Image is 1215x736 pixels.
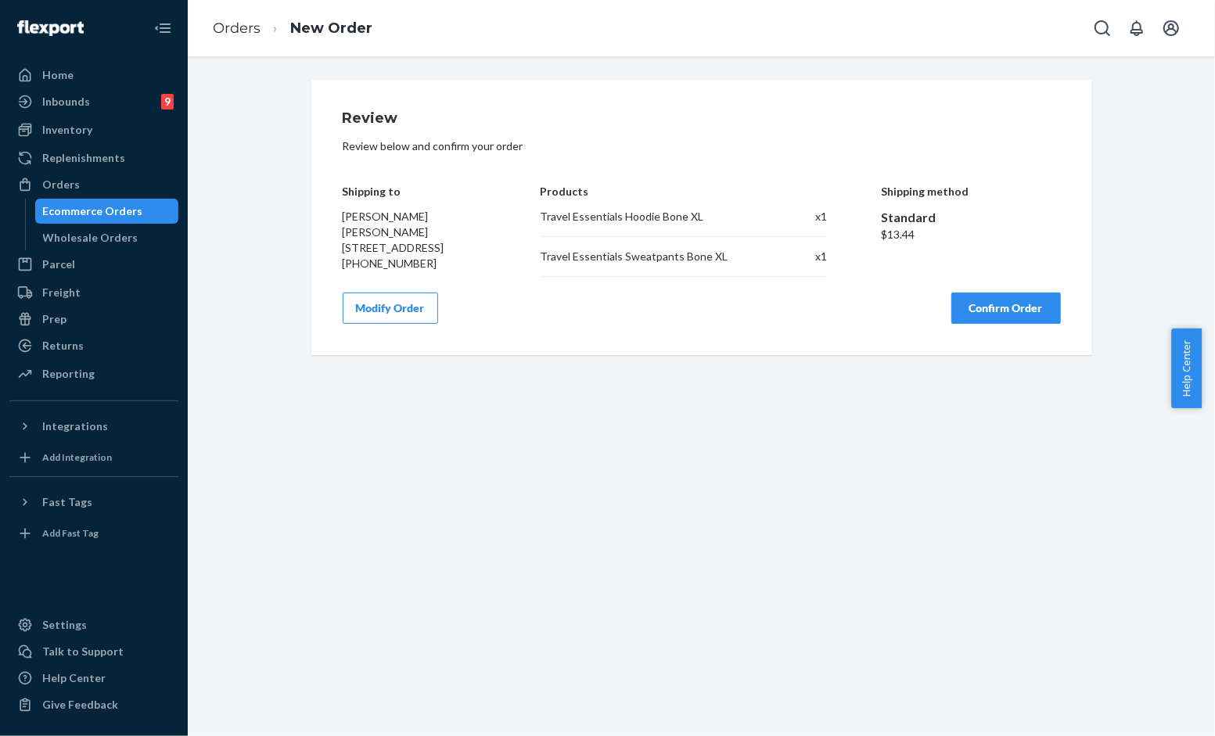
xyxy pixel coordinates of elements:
[42,697,118,713] div: Give Feedback
[343,210,444,254] span: [PERSON_NAME] [PERSON_NAME] [STREET_ADDRESS]
[9,361,178,386] a: Reporting
[343,111,1061,127] h1: Review
[17,20,84,36] img: Flexport logo
[290,20,372,37] a: New Order
[1171,329,1202,408] button: Help Center
[147,13,178,44] button: Close Navigation
[42,670,106,686] div: Help Center
[9,117,178,142] a: Inventory
[42,338,84,354] div: Returns
[42,366,95,382] div: Reporting
[42,311,67,327] div: Prep
[43,203,143,219] div: Ecommerce Orders
[9,692,178,717] button: Give Feedback
[9,414,178,439] button: Integrations
[9,612,178,637] a: Settings
[35,225,179,250] a: Wholesale Orders
[9,307,178,332] a: Prep
[213,20,261,37] a: Orders
[9,445,178,470] a: Add Integration
[42,150,125,166] div: Replenishments
[1087,13,1118,44] button: Open Search Box
[43,230,138,246] div: Wholesale Orders
[42,494,92,510] div: Fast Tags
[200,5,385,52] ol: breadcrumbs
[1121,13,1152,44] button: Open notifications
[42,526,99,540] div: Add Fast Tag
[9,521,178,546] a: Add Fast Tag
[9,639,178,664] a: Talk to Support
[9,490,178,515] button: Fast Tags
[540,209,766,224] div: Travel Essentials Hoodie Bone XL
[9,280,178,305] a: Freight
[42,451,112,464] div: Add Integration
[9,63,178,88] a: Home
[782,209,827,224] div: x 1
[42,617,87,633] div: Settings
[343,256,487,271] div: [PHONE_NUMBER]
[343,138,1061,154] p: Review below and confirm your order
[42,177,80,192] div: Orders
[42,418,108,434] div: Integrations
[343,185,487,197] h4: Shipping to
[9,145,178,171] a: Replenishments
[881,185,1061,197] h4: Shipping method
[9,252,178,277] a: Parcel
[42,122,92,138] div: Inventory
[881,227,1061,242] div: $13.44
[42,94,90,110] div: Inbounds
[161,94,174,110] div: 9
[42,257,75,272] div: Parcel
[9,89,178,114] a: Inbounds9
[42,644,124,659] div: Talk to Support
[42,67,74,83] div: Home
[782,249,827,264] div: x 1
[35,199,179,224] a: Ecommerce Orders
[343,293,438,324] button: Modify Order
[540,185,827,197] h4: Products
[42,285,81,300] div: Freight
[951,293,1061,324] button: Confirm Order
[9,666,178,691] a: Help Center
[9,172,178,197] a: Orders
[1156,13,1187,44] button: Open account menu
[540,249,766,264] div: Travel Essentials Sweatpants Bone XL
[9,333,178,358] a: Returns
[881,209,1061,227] div: Standard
